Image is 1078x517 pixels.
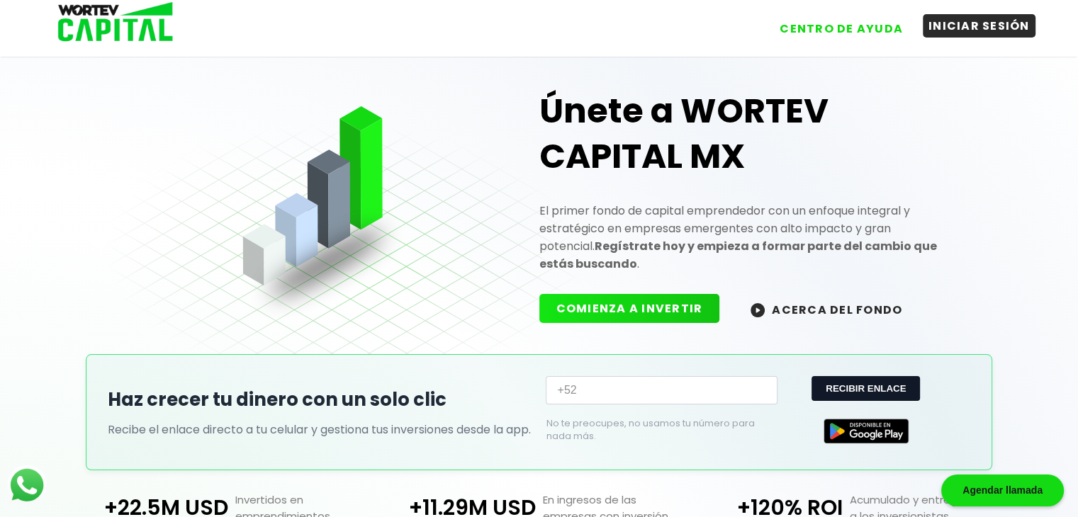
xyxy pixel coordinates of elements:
[760,6,909,40] a: CENTRO DE AYUDA
[546,417,754,443] p: No te preocupes, no usamos tu número para nada más.
[923,14,1035,38] button: INICIAR SESIÓN
[7,465,47,505] img: logos_whatsapp-icon.242b2217.svg
[539,294,720,323] button: COMIENZA A INVERTIR
[824,419,909,443] img: Google Play
[539,238,937,272] strong: Regístrate hoy y empieza a formar parte del cambio que estás buscando
[774,17,909,40] button: CENTRO DE AYUDA
[734,294,919,324] button: ACERCA DEL FONDO
[909,6,1035,40] a: INICIAR SESIÓN
[751,303,765,317] img: wortev-capital-acerca-del-fondo
[539,202,970,273] p: El primer fondo de capital emprendedor con un enfoque integral y estratégico en empresas emergent...
[539,300,734,317] a: COMIENZA A INVERTIR
[108,421,532,438] p: Recibe el enlace directo a tu celular y gestiona tus inversiones desde la app.
[108,386,532,414] h2: Haz crecer tu dinero con un solo clic
[941,475,1064,506] div: Agendar llamada
[812,376,920,401] button: RECIBIR ENLACE
[539,89,970,179] h1: Únete a WORTEV CAPITAL MX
